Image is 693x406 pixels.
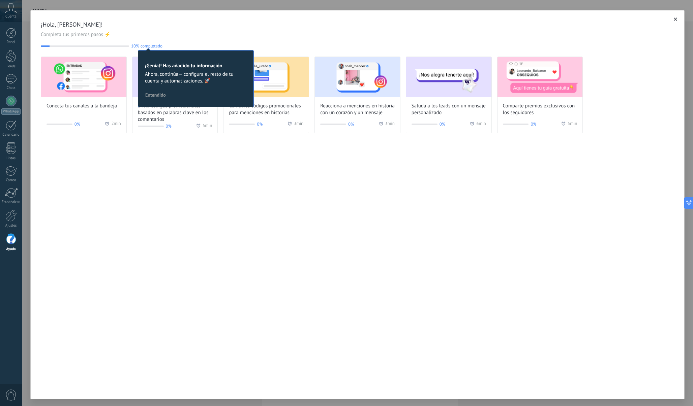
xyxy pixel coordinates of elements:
span: 0% [166,123,172,130]
img: React to story mentions with a heart and personalized message [315,57,400,97]
span: 2 min [111,121,121,128]
span: 5 min [203,123,212,130]
span: Conecta tus canales a la bandeja [47,103,117,109]
span: 0% [348,121,354,128]
span: 5 min [568,121,577,128]
span: Saluda a los leads con un mensaje personalizado [412,103,486,116]
span: Reacciona a menciones en historia con un corazón y un mensaje [320,103,395,116]
button: Entendido [142,90,169,100]
div: Ayuda [1,247,21,251]
img: Connect your channels to the inbox [41,57,126,97]
div: WhatsApp [1,108,21,115]
div: Calendario [1,133,21,137]
span: 0% [440,121,445,128]
span: Ahora, continúa— configura el resto de tu cuenta y automatizaciones. 🚀 [145,71,247,84]
span: 3 min [385,121,395,128]
div: Leads [1,64,21,69]
span: 0% [257,121,263,128]
span: 10% completado [131,43,162,48]
img: Share promo codes for story mentions [223,57,309,97]
img: Share exclusive rewards with followers [498,57,583,97]
div: Ajustes [1,224,21,228]
span: Comparte códigos promocionales para menciones en historias [229,103,303,116]
div: Correo [1,178,21,182]
span: Comparte premios exclusivos con los seguidores [503,103,577,116]
span: Envía códigos promocionales basados en palabras clave en los comentarios [138,103,212,123]
span: Cuenta [5,14,17,19]
span: 6 min [476,121,486,128]
span: 3 min [294,121,303,128]
div: Listas [1,156,21,161]
span: 0% [531,121,536,128]
img: Greet leads with a custom message (Wizard onboarding modal) [406,57,491,97]
h2: ¡Genial! Has añadido tu información. [145,63,247,69]
img: Send promo codes based on keywords in comments (Wizard onboarding modal) [132,57,218,97]
span: Completa tus primeros pasos ⚡ [41,31,674,38]
span: 0% [74,121,80,128]
div: Estadísticas [1,200,21,204]
span: ¡Hola, [PERSON_NAME]! [41,21,674,29]
div: Chats [1,86,21,90]
div: Panel [1,40,21,44]
span: Entendido [145,93,166,97]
